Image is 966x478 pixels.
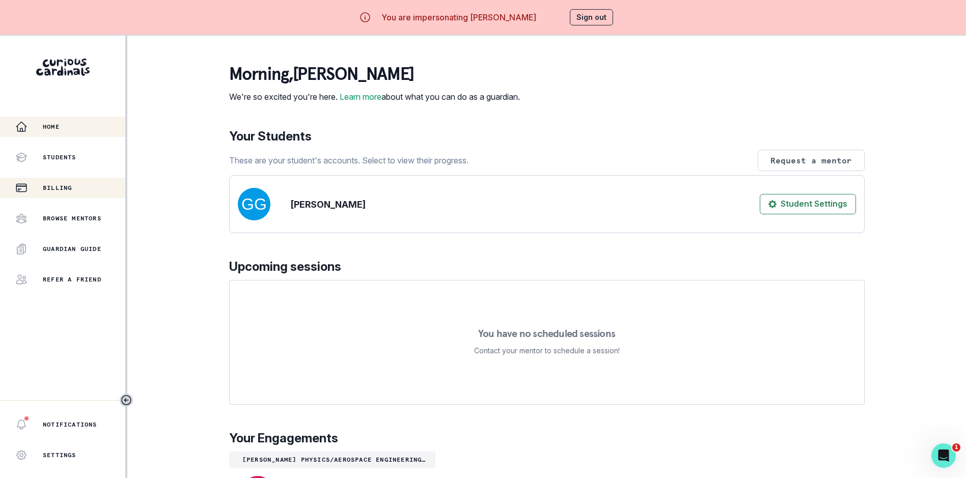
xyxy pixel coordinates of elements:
[229,429,865,447] p: Your Engagements
[229,258,865,276] p: Upcoming sessions
[229,127,865,146] p: Your Students
[238,188,270,220] img: svg
[43,214,101,222] p: Browse Mentors
[120,393,133,407] button: Toggle sidebar
[43,420,97,429] p: Notifications
[474,345,620,357] p: Contact your mentor to schedule a session!
[229,64,520,85] p: morning , [PERSON_NAME]
[229,91,520,103] p: We're so excited you're here. about what you can do as a guardian.
[381,11,536,23] p: You are impersonating [PERSON_NAME]
[291,198,366,211] p: [PERSON_NAME]
[760,194,856,214] button: Student Settings
[43,451,76,459] p: Settings
[229,154,468,166] p: These are your student's accounts. Select to view their progress.
[43,153,76,161] p: Students
[478,328,615,339] p: You have no scheduled sessions
[43,275,101,284] p: Refer a friend
[233,456,431,464] p: [PERSON_NAME] Physics/Aerospace Engineering Passion Project
[43,184,72,192] p: Billing
[931,443,956,468] iframe: Intercom live chat
[952,443,960,452] span: 1
[36,59,90,76] img: Curious Cardinals Logo
[758,150,865,171] button: Request a mentor
[43,123,60,131] p: Home
[570,9,613,25] button: Sign out
[43,245,101,253] p: Guardian Guide
[340,92,381,102] a: Learn more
